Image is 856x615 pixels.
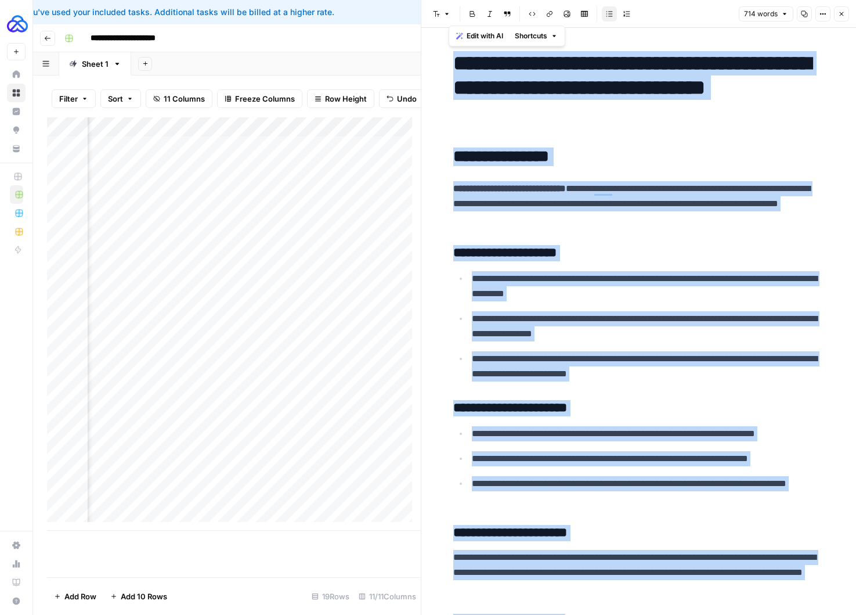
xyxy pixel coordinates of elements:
div: 11/11 Columns [354,587,421,606]
button: Add Row [47,587,103,606]
button: 714 words [739,6,793,21]
span: Filter [59,93,78,105]
button: 11 Columns [146,89,212,108]
img: AUQ Logo [7,13,28,34]
div: 19 Rows [307,587,354,606]
button: Freeze Columns [217,89,302,108]
button: Add 10 Rows [103,587,174,606]
a: Insights [7,102,26,121]
span: Edit with AI [467,31,503,41]
a: Usage [7,555,26,573]
a: Settings [7,536,26,555]
button: Shortcuts [510,28,562,44]
div: You've used your included tasks. Additional tasks will be billed at a higher rate. [9,6,546,18]
span: Row Height [325,93,367,105]
span: Add Row [64,591,96,602]
span: Shortcuts [515,31,547,41]
span: Freeze Columns [235,93,295,105]
a: Browse [7,84,26,102]
button: Undo [379,89,424,108]
button: Filter [52,89,96,108]
div: Sheet 1 [82,58,109,70]
button: Row Height [307,89,374,108]
span: Add 10 Rows [121,591,167,602]
a: Sheet 1 [59,52,131,75]
button: Sort [100,89,141,108]
button: Help + Support [7,592,26,610]
a: Home [7,65,26,84]
a: Learning Hub [7,573,26,592]
span: Undo [397,93,417,105]
a: Your Data [7,139,26,158]
span: 714 words [744,9,778,19]
button: Workspace: AUQ [7,9,26,38]
span: 11 Columns [164,93,205,105]
button: Edit with AI [452,28,508,44]
span: Sort [108,93,123,105]
a: Opportunities [7,121,26,139]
